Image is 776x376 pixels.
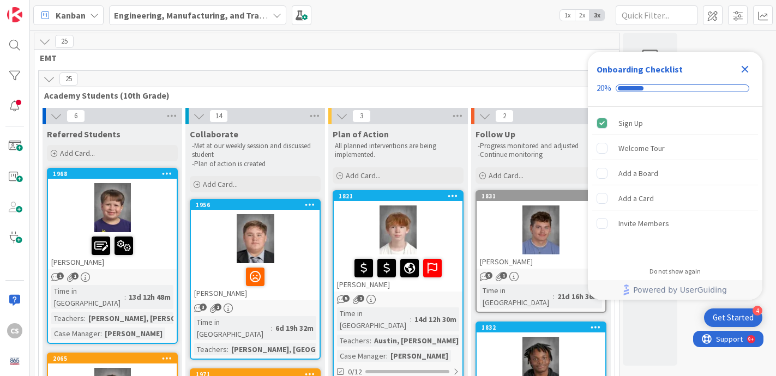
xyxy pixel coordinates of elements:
[485,272,492,279] span: 3
[597,83,611,93] div: 20%
[102,328,165,339] div: [PERSON_NAME]
[40,52,605,63] span: EMT
[100,328,102,339] span: :
[495,110,514,123] span: 2
[228,343,376,355] div: [PERSON_NAME], [GEOGRAPHIC_DATA]...
[334,191,462,292] div: 1821[PERSON_NAME]
[553,290,555,302] span: :
[271,322,273,334] span: :
[346,171,381,180] span: Add Card...
[588,280,762,300] div: Footer
[482,324,605,331] div: 1832
[592,136,758,160] div: Welcome Tour is incomplete.
[410,313,412,325] span: :
[56,9,86,22] span: Kanban
[753,306,762,316] div: 4
[48,232,177,269] div: [PERSON_NAME]
[209,110,228,123] span: 14
[597,63,683,76] div: Onboarding Checklist
[44,90,601,101] span: Academy Students (10th Grade)
[478,150,604,159] p: -Continue monitoring
[124,291,126,303] span: :
[476,129,515,140] span: Follow Up
[478,142,604,150] p: -Progress monitored and adjusted
[371,335,476,347] div: Austin, [PERSON_NAME] (2...
[23,2,50,15] span: Support
[480,284,553,308] div: Time in [GEOGRAPHIC_DATA]
[337,350,386,362] div: Case Manager
[618,167,658,180] div: Add a Board
[342,295,350,302] span: 5
[55,35,74,48] span: 25
[388,350,451,362] div: [PERSON_NAME]
[352,110,371,123] span: 3
[334,191,462,201] div: 1821
[48,169,177,269] div: 1968[PERSON_NAME]
[489,171,524,180] span: Add Card...
[84,312,86,324] span: :
[60,148,95,158] span: Add Card...
[482,192,605,200] div: 1831
[633,283,727,296] span: Powered by UserGuiding
[477,254,605,269] div: [PERSON_NAME]
[618,217,669,230] div: Invite Members
[386,350,388,362] span: :
[649,267,701,276] div: Do not show again
[190,199,321,360] a: 1956[PERSON_NAME]Time in [GEOGRAPHIC_DATA]:6d 19h 32mTeachers:[PERSON_NAME], [GEOGRAPHIC_DATA]...
[618,117,643,130] div: Sign Up
[7,323,22,338] div: CS
[476,190,606,313] a: 1831[PERSON_NAME]Time in [GEOGRAPHIC_DATA]:21d 16h 36m
[194,343,227,355] div: Teachers
[477,191,605,269] div: 1831[PERSON_NAME]
[588,107,762,260] div: Checklist items
[191,200,320,300] div: 1956[PERSON_NAME]
[48,354,177,363] div: 2065
[48,169,177,179] div: 1968
[47,168,178,344] a: 1968[PERSON_NAME]Time in [GEOGRAPHIC_DATA]:13d 12h 48mTeachers:[PERSON_NAME], [PERSON_NAME], L......
[339,192,462,200] div: 1821
[357,295,364,302] span: 1
[51,285,124,309] div: Time in [GEOGRAPHIC_DATA]
[191,200,320,210] div: 1956
[227,343,228,355] span: :
[57,272,64,280] span: 1
[736,60,754,78] div: Close Checklist
[560,10,575,21] span: 1x
[477,191,605,201] div: 1831
[597,83,754,93] div: Checklist progress: 20%
[337,335,370,347] div: Teachers
[704,308,762,327] div: Open Get Started checklist, remaining modules: 4
[592,161,758,185] div: Add a Board is incomplete.
[190,129,238,140] span: Collaborate
[334,254,462,292] div: [PERSON_NAME]
[593,280,757,300] a: Powered by UserGuiding
[618,192,654,205] div: Add a Card
[589,10,604,21] span: 3x
[575,10,589,21] span: 2x
[67,110,85,123] span: 6
[59,72,78,86] span: 25
[337,307,410,331] div: Time in [GEOGRAPHIC_DATA]
[86,312,225,324] div: [PERSON_NAME], [PERSON_NAME], L...
[500,272,507,279] span: 1
[616,5,697,25] input: Quick Filter...
[592,186,758,210] div: Add a Card is incomplete.
[53,170,177,178] div: 1968
[335,142,461,160] p: All planned interventions are being implemented.
[592,211,758,235] div: Invite Members is incomplete.
[200,304,207,311] span: 3
[7,7,22,22] img: Visit kanbanzone.com
[71,272,79,280] span: 1
[53,355,177,362] div: 2065
[7,354,22,369] img: avatar
[51,328,100,339] div: Case Manager
[192,142,318,160] p: -Met at our weekly session and discussed student
[592,111,758,135] div: Sign Up is complete.
[126,291,173,303] div: 13d 12h 48m
[214,304,221,311] span: 1
[51,312,84,324] div: Teachers
[194,316,271,340] div: Time in [GEOGRAPHIC_DATA]
[47,129,121,140] span: Referred Students
[412,313,459,325] div: 14d 12h 30m
[191,263,320,300] div: [PERSON_NAME]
